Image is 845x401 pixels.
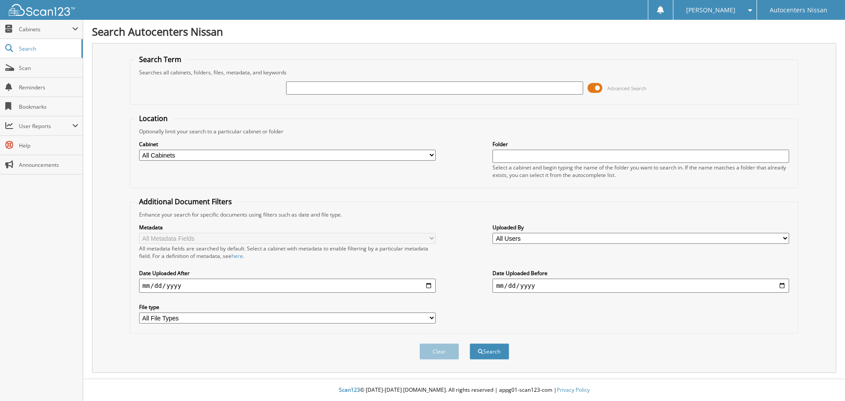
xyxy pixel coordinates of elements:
a: Privacy Policy [557,386,590,394]
legend: Additional Document Filters [135,197,236,206]
button: Search [470,343,509,360]
a: here [231,252,243,260]
label: Metadata [139,224,436,231]
span: Bookmarks [19,103,78,110]
label: Folder [492,140,789,148]
span: Scan123 [339,386,360,394]
label: File type [139,303,436,311]
span: Autocenters Nissan [770,7,827,13]
div: Select a cabinet and begin typing the name of the folder you want to search in. If the name match... [492,164,789,179]
span: Announcements [19,161,78,169]
span: User Reports [19,122,72,130]
div: © [DATE]-[DATE] [DOMAIN_NAME]. All rights reserved | appg01-scan123-com | [83,379,845,401]
div: Optionally limit your search to a particular cabinet or folder [135,128,794,135]
label: Date Uploaded Before [492,269,789,277]
input: end [492,279,789,293]
span: Cabinets [19,26,72,33]
h1: Search Autocenters Nissan [92,24,836,39]
span: Reminders [19,84,78,91]
div: All metadata fields are searched by default. Select a cabinet with metadata to enable filtering b... [139,245,436,260]
span: Help [19,142,78,149]
div: Enhance your search for specific documents using filters such as date and file type. [135,211,794,218]
legend: Location [135,114,172,123]
span: Scan [19,64,78,72]
legend: Search Term [135,55,186,64]
label: Uploaded By [492,224,789,231]
button: Clear [419,343,459,360]
label: Date Uploaded After [139,269,436,277]
span: Advanced Search [607,85,647,92]
span: [PERSON_NAME] [686,7,735,13]
img: scan123-logo-white.svg [9,4,75,16]
input: start [139,279,436,293]
div: Searches all cabinets, folders, files, metadata, and keywords [135,69,794,76]
label: Cabinet [139,140,436,148]
span: Search [19,45,77,52]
